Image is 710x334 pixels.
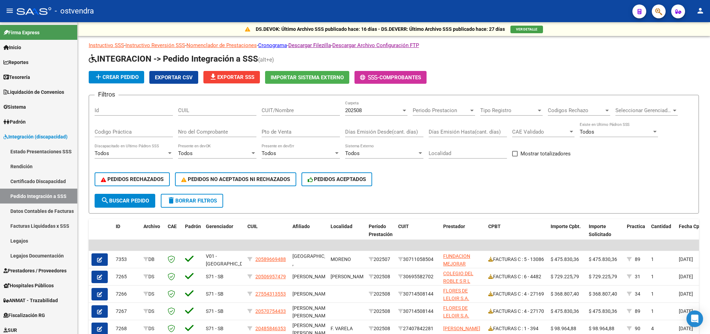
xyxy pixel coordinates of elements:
[203,219,245,250] datatable-header-cell: Gerenciador
[3,282,54,289] span: Hospitales Públicos
[141,219,165,250] datatable-header-cell: Archivo
[345,150,360,156] span: Todos
[589,326,614,331] span: $ 98.964,88
[3,267,67,274] span: Prestadores / Proveedores
[308,176,366,182] span: PEDIDOS ACEPTADOS
[696,7,704,15] mat-icon: person
[292,274,330,279] span: [PERSON_NAME]
[480,107,536,114] span: Tipo Registro
[328,219,366,250] datatable-header-cell: Localidad
[290,219,328,250] datatable-header-cell: Afiliado
[488,273,545,281] div: FACTURAS C : 6 - 4482
[94,73,103,81] mat-icon: add
[679,224,704,229] span: Fecha Cpbt
[551,274,579,279] span: $ 729.225,79
[679,291,693,297] span: [DATE]
[589,274,617,279] span: $ 729.225,79
[186,42,257,48] a: Nomenclador de Prestaciones
[203,71,260,83] button: Exportar SSS
[288,42,331,48] a: Descargar Filezilla
[648,219,676,250] datatable-header-cell: Cantidad
[101,198,149,204] span: Buscar Pedido
[143,255,162,263] div: DB
[398,273,438,281] div: 30695582702
[3,297,58,304] span: ANMAT - Trazabilidad
[3,103,26,111] span: Sistema
[369,273,393,281] div: 202508
[94,74,139,80] span: Crear Pedido
[292,253,340,275] span: [GEOGRAPHIC_DATA], , [PERSON_NAME]
[265,71,349,84] button: Importar Sistema Externo
[292,305,330,327] span: [PERSON_NAME] [PERSON_NAME] ,
[206,274,223,279] span: S71 - SB
[149,71,198,84] button: Exportar CSV
[101,196,109,205] mat-icon: search
[3,88,64,96] span: Liquidación de Convenios
[255,308,286,314] span: 20570754433
[95,90,119,99] h3: Filtros
[255,326,286,331] span: 20485846353
[209,73,217,81] mat-icon: file_download
[369,224,393,237] span: Período Prestación
[332,42,419,48] a: Descargar Archivo Configuración FTP
[485,219,548,250] datatable-header-cell: CPBT
[245,219,290,250] datatable-header-cell: CUIL
[443,326,480,331] span: [PERSON_NAME]
[516,27,537,31] span: VER DETALLE
[520,150,571,158] span: Mostrar totalizadores
[182,219,203,250] datatable-header-cell: Padrón
[209,74,254,80] span: Exportar SSS
[206,326,223,331] span: S71 - SB
[101,176,164,182] span: PEDIDOS RECHAZADOS
[161,194,223,208] button: Borrar Filtros
[440,219,485,250] datatable-header-cell: Prestador
[143,325,162,333] div: DS
[206,224,233,229] span: Gerenciador
[3,44,21,51] span: Inicio
[206,308,223,314] span: S71 - SB
[143,224,160,229] span: Archivo
[301,172,372,186] button: PEDIDOS ACEPTADOS
[398,290,438,298] div: 30714508144
[627,224,645,229] span: Practica
[369,255,393,263] div: 202507
[3,312,45,319] span: Fiscalización RG
[175,172,296,186] button: PEDIDOS NO ACEPTADOS NI RECHAZADOS
[512,129,568,135] span: CAE Validado
[548,219,586,250] datatable-header-cell: Importe Cpbt.
[586,219,624,250] datatable-header-cell: Importe Solicitado
[369,325,393,333] div: 202508
[651,274,654,279] span: 1
[369,307,393,315] div: 202508
[589,224,611,237] span: Importe Solicitado
[292,224,310,229] span: Afiliado
[398,325,438,333] div: 27407842281
[624,219,648,250] datatable-header-cell: Practica
[679,274,693,279] span: [DATE]
[89,71,144,83] button: Crear Pedido
[256,25,505,33] p: DS.DEVOK: Último Archivo SSS publicado hace: 16 días - DS.DEVERR: Último Archivo SSS publicado ha...
[551,308,579,314] span: $ 475.830,36
[488,255,545,263] div: FACTURAS C : 5 - 13086
[331,256,351,262] span: MORENO
[366,219,395,250] datatable-header-cell: Período Prestación
[360,74,379,81] span: -
[113,219,141,250] datatable-header-cell: ID
[354,71,427,84] button: -Comprobantes
[331,224,352,229] span: Localidad
[292,291,331,297] span: [PERSON_NAME],
[345,107,362,114] span: 202508
[143,290,162,298] div: DS
[262,150,276,156] span: Todos
[589,308,617,314] span: $ 475.830,36
[589,256,617,262] span: $ 475.830,36
[95,194,155,208] button: Buscar Pedido
[589,291,617,297] span: $ 368.807,40
[679,256,693,262] span: [DATE]
[125,42,185,48] a: Instructivo Reversión SSS
[488,307,545,315] div: FACTURAS C : 4 - 27170
[258,56,274,63] span: (alt+e)
[551,326,576,331] span: $ 98.964,88
[635,291,640,297] span: 34
[3,133,68,141] span: Integración (discapacidad)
